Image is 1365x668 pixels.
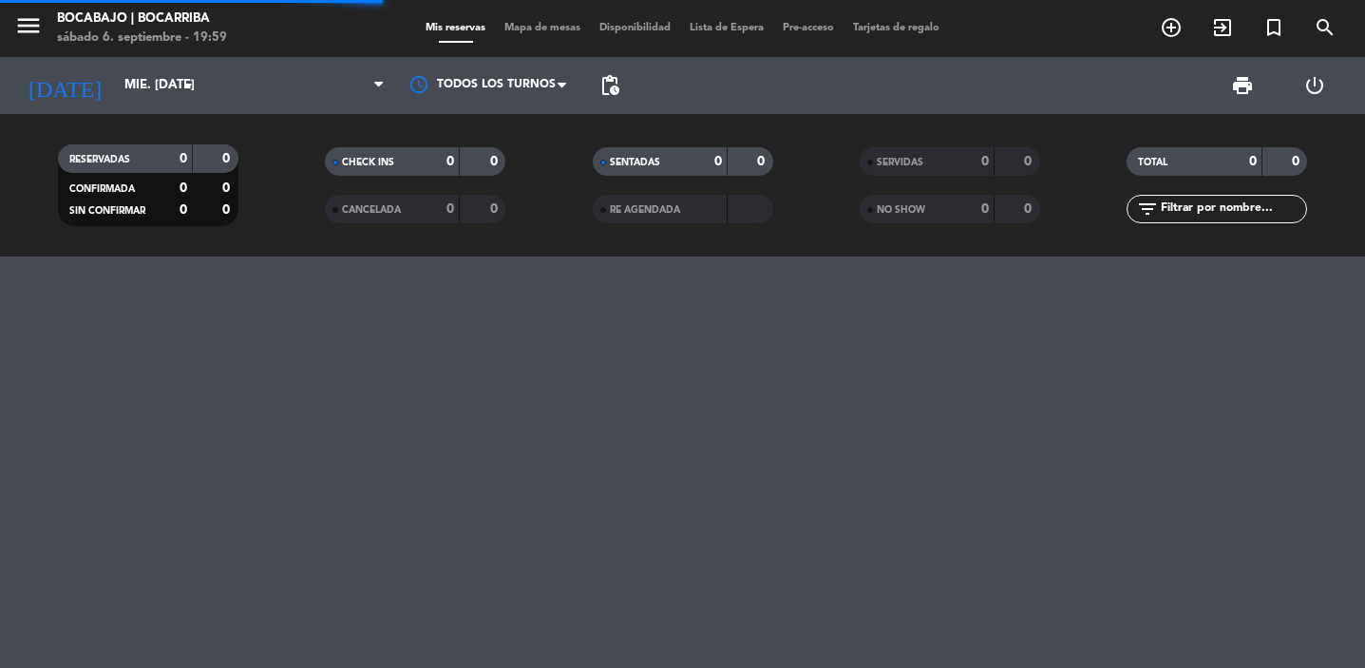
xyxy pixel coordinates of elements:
[714,155,722,168] strong: 0
[14,65,115,106] i: [DATE]
[69,184,135,194] span: CONFIRMADA
[1292,155,1303,168] strong: 0
[610,158,660,167] span: SENTADAS
[1303,74,1326,97] i: power_settings_new
[981,202,989,216] strong: 0
[590,23,680,33] span: Disponibilidad
[14,11,43,47] button: menu
[610,205,680,215] span: RE AGENDADA
[598,74,621,97] span: pending_actions
[69,206,145,216] span: SIN CONFIRMAR
[342,205,401,215] span: CANCELADA
[1211,16,1234,39] i: exit_to_app
[680,23,773,33] span: Lista de Espera
[446,202,454,216] strong: 0
[1262,16,1285,39] i: turned_in_not
[757,155,768,168] strong: 0
[57,10,227,29] div: BOCABAJO | BOCARRIBA
[1231,74,1254,97] span: print
[1138,158,1167,167] span: TOTAL
[180,203,187,217] strong: 0
[222,203,234,217] strong: 0
[773,23,844,33] span: Pre-acceso
[222,152,234,165] strong: 0
[69,155,130,164] span: RESERVADAS
[1314,16,1337,39] i: search
[14,11,43,40] i: menu
[177,74,199,97] i: arrow_drop_down
[342,158,394,167] span: CHECK INS
[416,23,495,33] span: Mis reservas
[1249,155,1257,168] strong: 0
[1279,57,1351,114] div: LOG OUT
[446,155,454,168] strong: 0
[877,158,923,167] span: SERVIDAS
[981,155,989,168] strong: 0
[877,205,925,215] span: NO SHOW
[490,202,502,216] strong: 0
[1024,155,1035,168] strong: 0
[844,23,949,33] span: Tarjetas de regalo
[222,181,234,195] strong: 0
[180,152,187,165] strong: 0
[57,29,227,48] div: sábado 6. septiembre - 19:59
[490,155,502,168] strong: 0
[1024,202,1035,216] strong: 0
[180,181,187,195] strong: 0
[1160,16,1183,39] i: add_circle_outline
[1159,199,1306,219] input: Filtrar por nombre...
[495,23,590,33] span: Mapa de mesas
[1136,198,1159,220] i: filter_list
